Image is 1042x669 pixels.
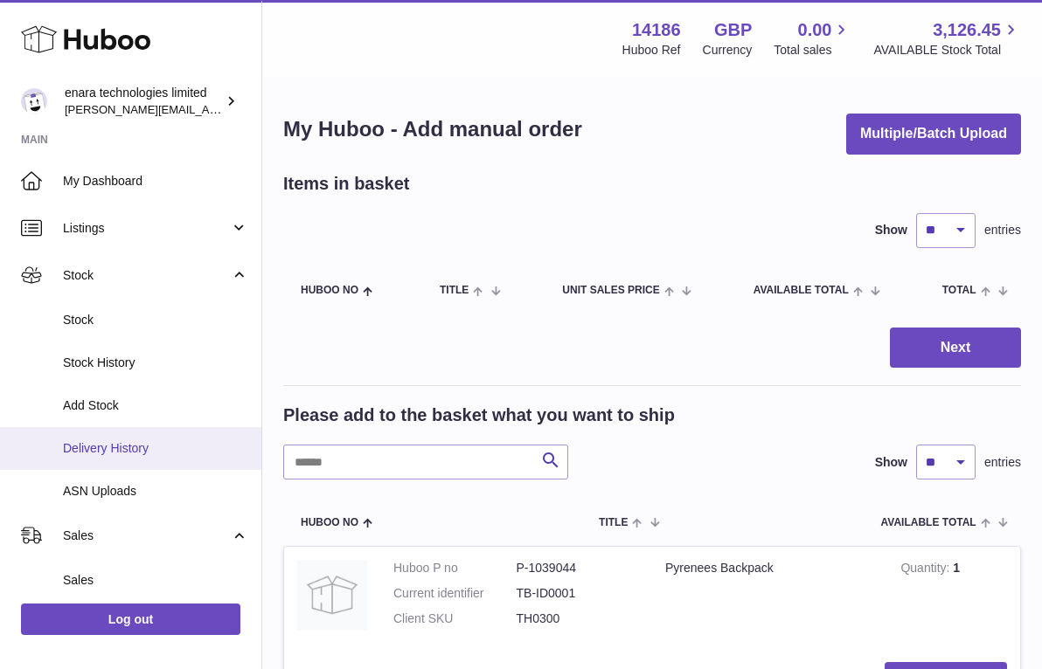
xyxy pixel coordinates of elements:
span: Stock [63,267,230,284]
span: Sales [63,572,248,589]
a: 3,126.45 AVAILABLE Stock Total [873,18,1021,59]
span: entries [984,222,1021,238]
strong: GBP [714,18,752,42]
span: Huboo no [301,517,358,528]
span: Add Stock [63,397,248,414]
span: Stock [63,312,248,328]
div: Currency [703,42,753,59]
strong: Quantity [900,561,953,579]
dt: Huboo P no [393,560,517,576]
span: Huboo no [301,285,358,296]
div: Huboo Ref [622,42,681,59]
span: Listings [63,220,230,237]
dd: TB-ID0001 [517,585,640,602]
span: My Dashboard [63,173,248,190]
h1: My Huboo - Add manual order [283,115,582,143]
span: 0.00 [798,18,832,42]
span: [PERSON_NAME][EMAIL_ADDRESS][DOMAIN_NAME] [65,102,351,116]
img: Pyrenees Backpack [297,560,367,630]
span: Sales [63,528,230,544]
dd: TH0300 [517,610,640,627]
strong: 14186 [632,18,681,42]
span: Delivery History [63,440,248,457]
span: Title [599,517,628,528]
button: Next [890,328,1021,369]
span: ASN Uploads [63,483,248,500]
span: Unit Sales Price [562,285,659,296]
label: Show [875,454,907,471]
a: Log out [21,603,240,635]
img: Dee@enara.co [21,88,47,114]
span: AVAILABLE Total [754,285,849,296]
dt: Current identifier [393,585,517,602]
span: Total sales [774,42,851,59]
span: AVAILABLE Stock Total [873,42,1021,59]
span: Total [942,285,976,296]
td: 1 [887,547,1020,649]
span: Stock History [63,355,248,371]
h2: Please add to the basket what you want to ship [283,403,675,427]
div: enara technologies limited [65,85,222,118]
span: 3,126.45 [933,18,1001,42]
label: Show [875,222,907,238]
span: AVAILABLE Total [881,517,976,528]
td: Pyrenees Backpack [652,547,887,649]
span: entries [984,454,1021,471]
dd: P-1039044 [517,560,640,576]
h2: Items in basket [283,172,410,196]
span: Title [440,285,469,296]
button: Multiple/Batch Upload [846,114,1021,155]
a: 0.00 Total sales [774,18,851,59]
dt: Client SKU [393,610,517,627]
